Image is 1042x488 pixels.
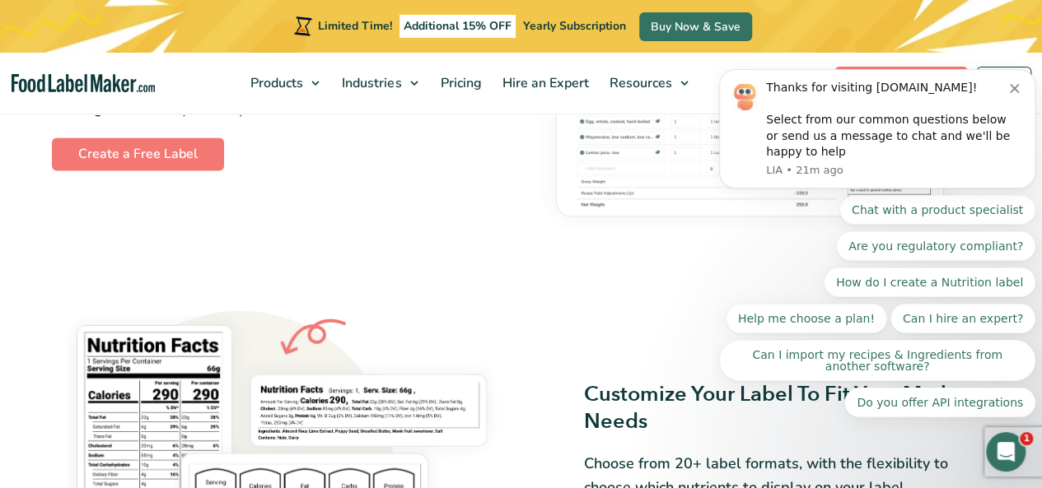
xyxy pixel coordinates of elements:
h3: Customize Your Label To Fit Your Market Needs [584,381,991,435]
span: Industries [337,74,403,92]
span: 1 [1020,432,1033,445]
a: Industries [332,53,426,114]
span: Limited Time! [318,18,392,34]
iframe: Intercom live chat [986,432,1026,472]
span: Products [245,74,305,92]
a: Create a Free Label [52,137,224,170]
span: Resources [604,74,673,92]
span: Additional 15% OFF [400,15,516,38]
a: Products [241,53,328,114]
a: Pricing [430,53,488,114]
a: Resources [599,53,696,114]
span: Hire an Expert [497,74,590,92]
span: Yearly Subscription [523,18,626,34]
a: Hire an Expert [492,53,595,114]
span: Pricing [435,74,483,92]
a: Buy Now & Save [639,12,752,41]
